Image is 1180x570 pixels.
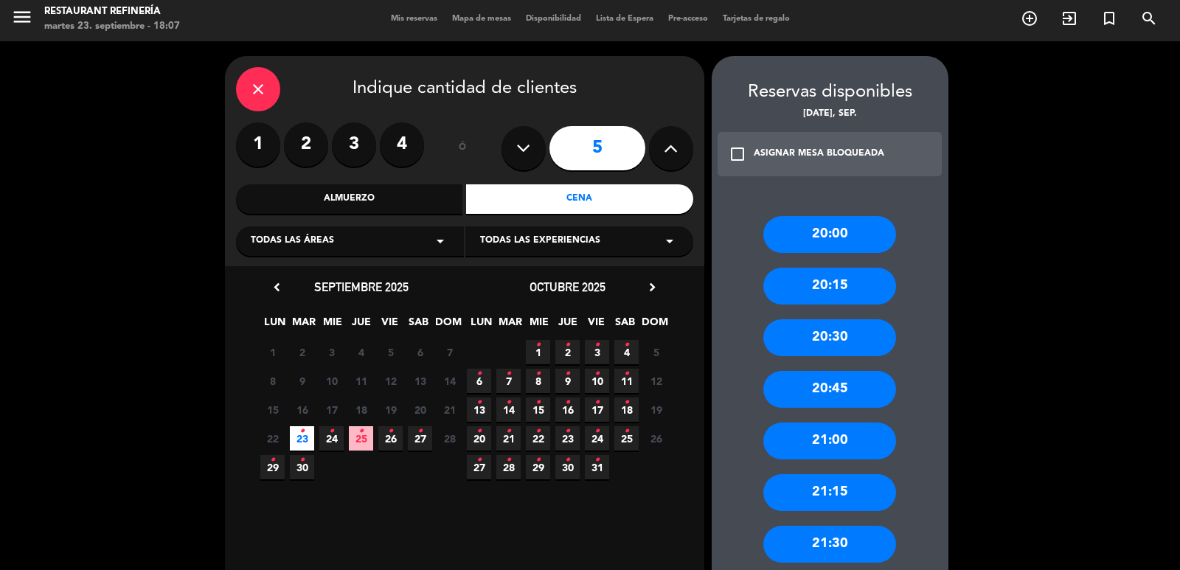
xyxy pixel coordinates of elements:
[565,362,570,386] i: •
[290,340,314,364] span: 2
[585,426,609,451] span: 24
[290,397,314,422] span: 16
[594,333,600,357] i: •
[251,234,334,248] span: Todas las áreas
[44,19,180,34] div: martes 23. septiembre - 18:07
[661,232,678,250] i: arrow_drop_down
[555,397,580,422] span: 16
[236,67,693,111] div: Indique cantidad de clientes
[661,15,715,23] span: Pre-acceso
[437,340,462,364] span: 7
[466,184,693,214] div: Cena
[589,15,661,23] span: Lista de Espera
[565,333,570,357] i: •
[614,340,639,364] span: 4
[496,369,521,393] span: 7
[383,15,445,23] span: Mis reservas
[480,234,600,248] span: Todas las experiencias
[11,6,33,28] i: menu
[319,397,344,422] span: 17
[349,340,373,364] span: 4
[314,279,409,294] span: septiembre 2025
[476,448,482,472] i: •
[270,448,275,472] i: •
[555,313,580,338] span: JUE
[565,448,570,472] i: •
[535,420,541,443] i: •
[584,313,608,338] span: VIE
[763,268,896,305] div: 20:15
[349,369,373,393] span: 11
[467,397,491,422] span: 13
[527,313,551,338] span: MIE
[535,362,541,386] i: •
[644,426,668,451] span: 26
[594,448,600,472] i: •
[408,369,432,393] span: 13
[260,455,285,479] span: 29
[11,6,33,33] button: menu
[236,184,463,214] div: Almuerzo
[417,420,423,443] i: •
[378,340,403,364] span: 5
[614,369,639,393] span: 11
[290,455,314,479] span: 30
[754,147,884,161] div: ASIGNAR MESA BLOQUEADA
[712,78,948,107] div: Reservas disponibles
[565,420,570,443] i: •
[299,448,305,472] i: •
[291,313,316,338] span: MAR
[496,455,521,479] span: 28
[526,426,550,451] span: 22
[506,420,511,443] i: •
[585,397,609,422] span: 17
[644,340,668,364] span: 5
[526,369,550,393] span: 8
[408,426,432,451] span: 27
[249,80,267,98] i: close
[437,426,462,451] span: 28
[555,426,580,451] span: 23
[329,420,334,443] i: •
[506,448,511,472] i: •
[319,426,344,451] span: 24
[439,122,487,174] div: ó
[624,420,629,443] i: •
[594,391,600,414] i: •
[496,426,521,451] span: 21
[530,279,605,294] span: octubre 2025
[260,397,285,422] span: 15
[1100,10,1118,27] i: turned_in_not
[44,4,180,19] div: Restaurant Refinería
[763,526,896,563] div: 21:30
[763,319,896,356] div: 20:30
[435,313,459,338] span: DOM
[526,397,550,422] span: 15
[349,426,373,451] span: 25
[332,122,376,167] label: 3
[526,455,550,479] span: 29
[467,369,491,393] span: 6
[506,391,511,414] i: •
[763,423,896,459] div: 21:00
[378,369,403,393] span: 12
[594,362,600,386] i: •
[594,420,600,443] i: •
[260,426,285,451] span: 22
[320,313,344,338] span: MIE
[1140,10,1158,27] i: search
[763,474,896,511] div: 21:15
[715,15,797,23] span: Tarjetas de regalo
[614,426,639,451] span: 25
[358,420,364,443] i: •
[535,448,541,472] i: •
[378,426,403,451] span: 26
[467,455,491,479] span: 27
[518,15,589,23] span: Disponibilidad
[585,455,609,479] span: 31
[260,369,285,393] span: 8
[437,369,462,393] span: 14
[236,122,280,167] label: 1
[406,313,431,338] span: SAB
[585,369,609,393] span: 10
